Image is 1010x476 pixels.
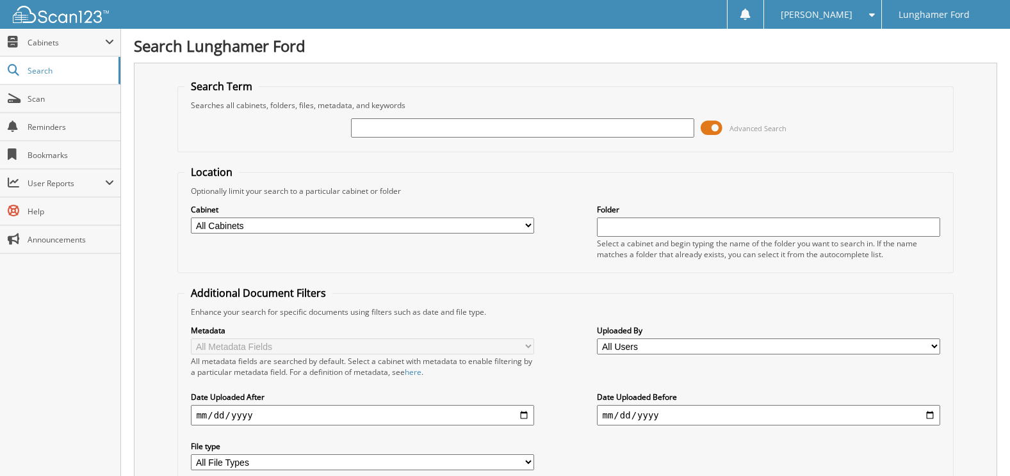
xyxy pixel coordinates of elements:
div: Select a cabinet and begin typing the name of the folder you want to search in. If the name match... [597,238,940,260]
div: Enhance your search for specific documents using filters such as date and file type. [184,306,946,317]
span: Help [28,206,114,217]
span: Announcements [28,234,114,245]
label: Cabinet [191,204,534,215]
label: Date Uploaded Before [597,392,940,402]
legend: Search Term [184,79,259,93]
img: scan123-logo-white.svg [13,6,109,23]
label: Uploaded By [597,325,940,336]
span: Cabinets [28,37,105,48]
span: Lunghamer Ford [899,11,970,19]
span: Scan [28,93,114,104]
legend: Location [184,165,239,179]
legend: Additional Document Filters [184,286,332,300]
span: Reminders [28,122,114,132]
label: Folder [597,204,940,215]
input: end [597,405,940,425]
div: Searches all cabinets, folders, files, metadata, and keywords [184,100,946,111]
span: Bookmarks [28,150,114,161]
span: User Reports [28,178,105,189]
span: Advanced Search [729,123,786,133]
iframe: Chat Widget [946,415,1010,476]
label: File type [191,441,534,452]
span: [PERSON_NAME] [781,11,852,19]
label: Date Uploaded After [191,392,534,402]
span: Search [28,65,112,76]
input: start [191,405,534,425]
h1: Search Lunghamer Ford [134,35,997,56]
a: here [405,367,421,377]
div: All metadata fields are searched by default. Select a cabinet with metadata to enable filtering b... [191,356,534,377]
div: Optionally limit your search to a particular cabinet or folder [184,186,946,196]
label: Metadata [191,325,534,336]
